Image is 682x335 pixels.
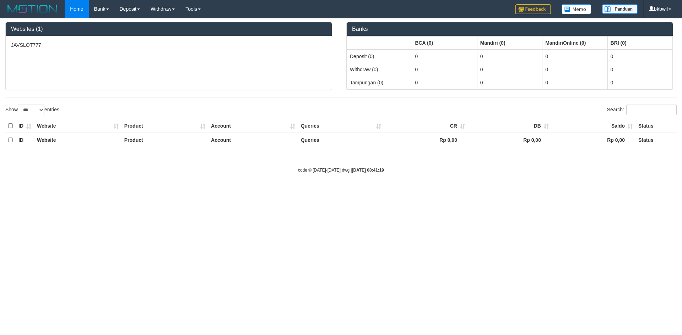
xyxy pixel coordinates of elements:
[208,133,298,147] th: Account
[607,50,672,63] td: 0
[635,119,677,133] th: Status
[347,63,412,76] td: Withdraw (0)
[635,133,677,147] th: Status
[542,63,607,76] td: 0
[477,63,542,76] td: 0
[477,76,542,89] td: 0
[5,105,59,115] label: Show entries
[34,133,121,147] th: Website
[121,133,208,147] th: Product
[552,133,635,147] th: Rp 0,00
[208,119,298,133] th: Account
[5,4,59,14] img: MOTION_logo.png
[542,50,607,63] td: 0
[11,26,326,32] h3: Websites (1)
[352,26,667,32] h3: Banks
[347,36,412,50] th: Group: activate to sort column ascending
[607,76,672,89] td: 0
[607,105,677,115] label: Search:
[412,76,477,89] td: 0
[542,36,607,50] th: Group: activate to sort column ascending
[34,119,121,133] th: Website
[468,119,552,133] th: DB
[121,119,208,133] th: Product
[477,50,542,63] td: 0
[384,133,468,147] th: Rp 0,00
[352,168,384,173] strong: [DATE] 08:41:19
[347,76,412,89] td: Tampungan (0)
[542,76,607,89] td: 0
[298,133,384,147] th: Queries
[562,4,591,14] img: Button%20Memo.svg
[347,50,412,63] td: Deposit (0)
[477,36,542,50] th: Group: activate to sort column ascending
[468,133,552,147] th: Rp 0,00
[16,119,34,133] th: ID
[18,105,44,115] select: Showentries
[412,50,477,63] td: 0
[298,119,384,133] th: Queries
[412,36,477,50] th: Group: activate to sort column ascending
[552,119,635,133] th: Saldo
[515,4,551,14] img: Feedback.jpg
[602,4,638,14] img: panduan.png
[11,41,326,49] p: JAVSLOT777
[607,36,672,50] th: Group: activate to sort column ascending
[384,119,468,133] th: CR
[16,133,34,147] th: ID
[607,63,672,76] td: 0
[412,63,477,76] td: 0
[298,168,384,173] small: code © [DATE]-[DATE] dwg |
[626,105,677,115] input: Search:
